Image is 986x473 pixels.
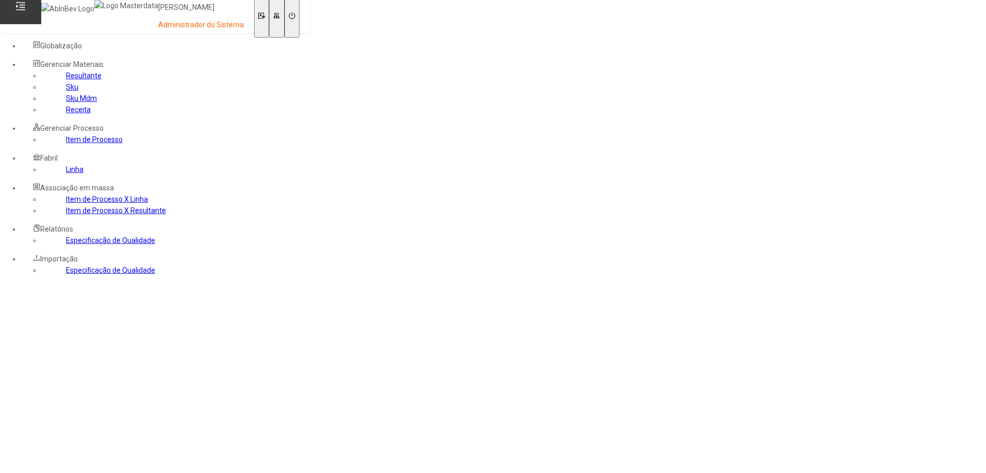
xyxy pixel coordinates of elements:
a: Receita [66,106,91,114]
a: Especificação de Qualidade [66,266,155,274]
a: Resultante [66,72,102,80]
span: Associação em massa [40,184,114,192]
span: Gerenciar Processo [40,124,104,132]
a: Especificação de Qualidade [66,236,155,244]
span: Relatórios [40,225,73,233]
a: Item de Processo [66,135,123,144]
a: Linha [66,165,83,173]
a: Item de Processo X Resultante [66,206,166,215]
img: AbInBev Logo [41,3,94,14]
a: Sku Mdm [66,94,97,102]
a: Sku [66,83,78,91]
a: Item de Processo X Linha [66,195,148,203]
span: Globalização [40,42,82,50]
p: [PERSON_NAME] [158,3,244,13]
p: Administrador do Sistema [158,20,244,30]
span: Fabril [40,154,58,162]
span: Importação [40,255,78,263]
span: Gerenciar Materiais [40,60,104,68]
